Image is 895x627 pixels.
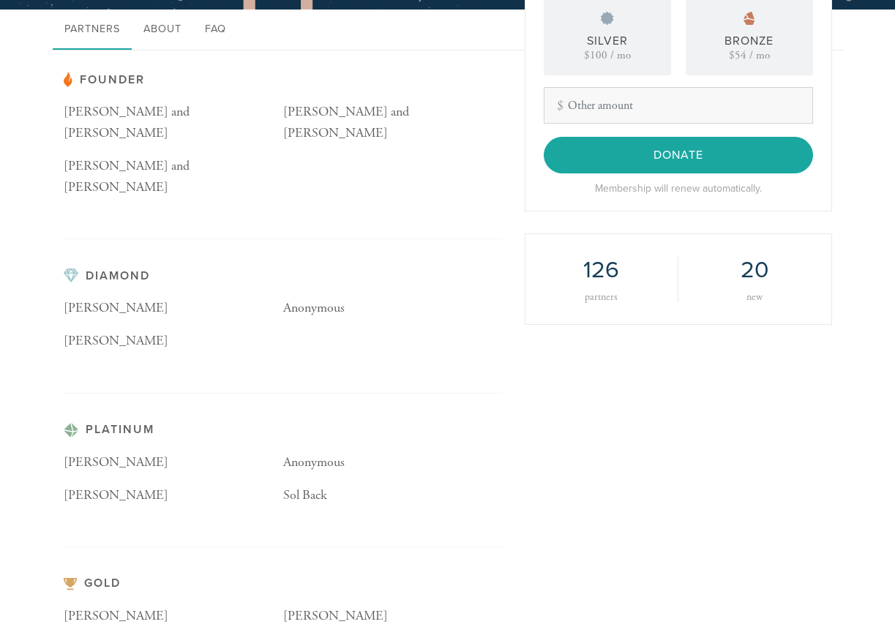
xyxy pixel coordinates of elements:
[193,10,238,50] a: FAQ
[132,10,193,50] a: About
[700,292,809,302] div: new
[64,269,503,283] h3: Diamond
[283,487,327,503] span: Sol Back
[584,50,631,61] div: $100 / mo
[53,10,132,50] a: Partners
[64,72,503,87] h3: Founder
[724,32,774,50] div: Bronze
[64,452,283,473] p: [PERSON_NAME]
[64,578,77,590] img: pp-gold.svg
[283,452,503,473] p: Anonymous
[547,256,656,284] h2: 126
[587,32,628,50] div: Silver
[544,181,813,196] div: Membership will renew automatically.
[64,423,503,438] h3: Platinum
[547,292,656,302] div: partners
[64,331,283,352] p: [PERSON_NAME]
[64,72,72,87] img: pp-partner.svg
[64,299,168,316] span: [PERSON_NAME]
[544,87,813,124] input: Other amount
[283,607,388,624] span: [PERSON_NAME]
[744,12,755,25] img: pp-bronze.svg
[729,50,770,61] div: $54 / mo
[64,577,503,590] h3: Gold
[64,606,283,627] p: [PERSON_NAME]
[283,298,503,319] p: Anonymous
[64,423,78,438] img: pp-platinum.svg
[601,12,614,25] img: pp-silver.svg
[64,269,78,283] img: pp-diamond.svg
[64,485,283,506] p: [PERSON_NAME]
[64,102,283,144] p: [PERSON_NAME] and [PERSON_NAME]
[700,256,809,284] h2: 20
[544,137,813,173] input: Donate
[64,156,283,198] p: [PERSON_NAME] and [PERSON_NAME]
[283,102,503,144] p: [PERSON_NAME] and [PERSON_NAME]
